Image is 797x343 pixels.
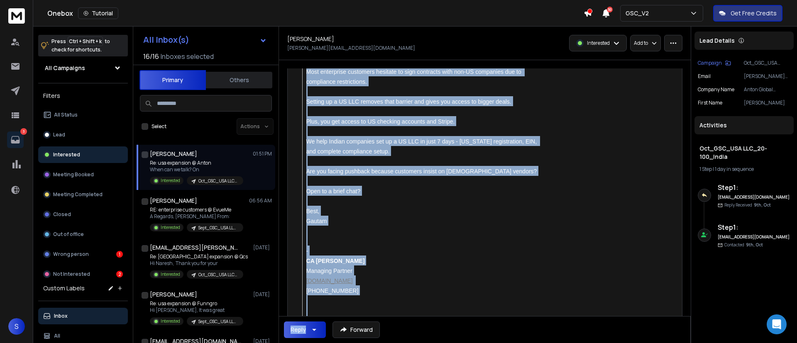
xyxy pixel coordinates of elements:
[718,222,790,232] h6: Step 1 :
[47,7,584,19] div: Onebox
[306,208,320,214] span: Best,
[150,207,243,213] p: RE: enterprise customers @ EvueMe
[8,318,25,335] button: S
[698,86,734,93] p: Company Name
[306,268,352,274] span: Managing Partner
[699,36,735,45] p: Lead Details
[198,225,238,231] p: Sept_GSC_USA LLC _ [GEOGRAPHIC_DATA]
[137,32,274,48] button: All Inbox(s)
[767,314,787,334] div: Open Intercom Messenger
[161,271,180,277] p: Interested
[306,218,327,224] span: Gautam
[150,307,243,314] p: Hi [PERSON_NAME], It was great
[306,248,308,254] span: -
[718,234,790,240] h6: [EMAIL_ADDRESS][DOMAIN_NAME]
[587,40,610,46] p: Interested
[150,260,248,267] p: Hi Naresh, Thank you for your
[38,246,128,263] button: Wrong person1
[715,165,754,173] span: 1 day in sequence
[724,242,763,248] p: Contacted
[150,290,197,299] h1: [PERSON_NAME]
[718,194,790,200] h6: [EMAIL_ADDRESS][DOMAIN_NAME]
[161,224,180,231] p: Interested
[53,151,80,158] p: Interested
[161,318,180,324] p: Interested
[718,182,790,192] h6: Step 1 :
[724,202,771,208] p: Reply Received
[698,60,722,66] p: Campaign
[54,333,60,339] p: All
[53,271,90,277] p: Not Interested
[43,284,85,292] h3: Custom Labels
[45,64,85,72] h1: All Campaigns
[744,86,790,93] p: Anton Global Pharmaceuticals
[198,178,238,184] p: Oct_GSC_USA LLC_20-100_India
[116,271,123,277] div: 2
[699,165,712,173] span: 1 Step
[161,178,180,184] p: Interested
[634,40,648,46] p: Add to
[139,70,206,90] button: Primary
[38,146,128,163] button: Interested
[161,51,214,61] h3: Inboxes selected
[38,266,128,282] button: Not Interested2
[744,100,790,106] p: [PERSON_NAME]
[253,244,272,251] p: [DATE]
[38,226,128,243] button: Out of office
[744,60,790,66] p: Oct_GSC_USA LLC_20-100_India
[713,5,782,22] button: Get Free Credits
[38,206,128,223] button: Closed
[626,9,652,17] p: GSC_V2
[143,36,189,44] h1: All Inbox(s)
[7,131,24,148] a: 3
[38,90,128,102] h3: Filters
[206,71,272,89] button: Others
[38,186,128,203] button: Meeting Completed
[253,151,272,157] p: 01:51 PM
[51,37,110,54] p: Press to check for shortcuts.
[150,166,243,173] p: When can we talk? On
[287,35,334,43] h1: [PERSON_NAME]
[143,51,159,61] span: 16 / 16
[306,277,353,284] a: [DOMAIN_NAME]
[731,9,777,17] p: Get Free Credits
[698,73,711,80] p: Email
[306,98,511,105] span: Setting up a US LLC removes that barrier and gives you access to bigger deals.
[249,197,272,204] p: 06:56 AM
[20,128,27,135] p: 3
[53,131,65,138] p: Lead
[38,107,128,123] button: All Status
[306,138,538,155] span: We help Indian companies set up a US LLC in just 7 days - [US_STATE] registration, EIN, and compl...
[150,150,197,158] h1: [PERSON_NAME]
[54,112,78,118] p: All Status
[253,291,272,298] p: [DATE]
[53,171,94,178] p: Meeting Booked
[68,36,103,46] span: Ctrl + Shift + k
[150,253,248,260] p: Re: [GEOGRAPHIC_DATA] expansion @ Qcs
[53,191,103,198] p: Meeting Completed
[78,7,118,19] button: Tutorial
[152,123,166,130] label: Select
[54,313,68,319] p: Inbox
[284,321,326,338] button: Reply
[287,45,415,51] p: [PERSON_NAME][EMAIL_ADDRESS][DOMAIN_NAME]
[744,73,790,80] p: [PERSON_NAME][EMAIL_ADDRESS][DOMAIN_NAME]
[754,202,771,208] span: 9th, Oct
[38,308,128,324] button: Inbox
[150,197,197,205] h1: [PERSON_NAME]
[150,160,243,166] p: Re: usa expansion @ Anton
[699,166,789,173] div: |
[150,300,243,307] p: Re: usa expansion @ Funngro
[607,7,613,12] span: 50
[306,68,523,85] span: Most enterprise customers hesitate to sign contracts with non-US companies due to compliance rest...
[38,166,128,183] button: Meeting Booked
[332,321,380,338] button: Forward
[150,213,243,220] p: A Regards, [PERSON_NAME] From:
[698,100,722,106] p: First Name
[306,168,537,175] span: Are you facing pushback because customers insist on [DEMOGRAPHIC_DATA] vendors?
[306,188,361,195] span: Open to a brief chat?
[306,258,365,264] strong: CA [PERSON_NAME]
